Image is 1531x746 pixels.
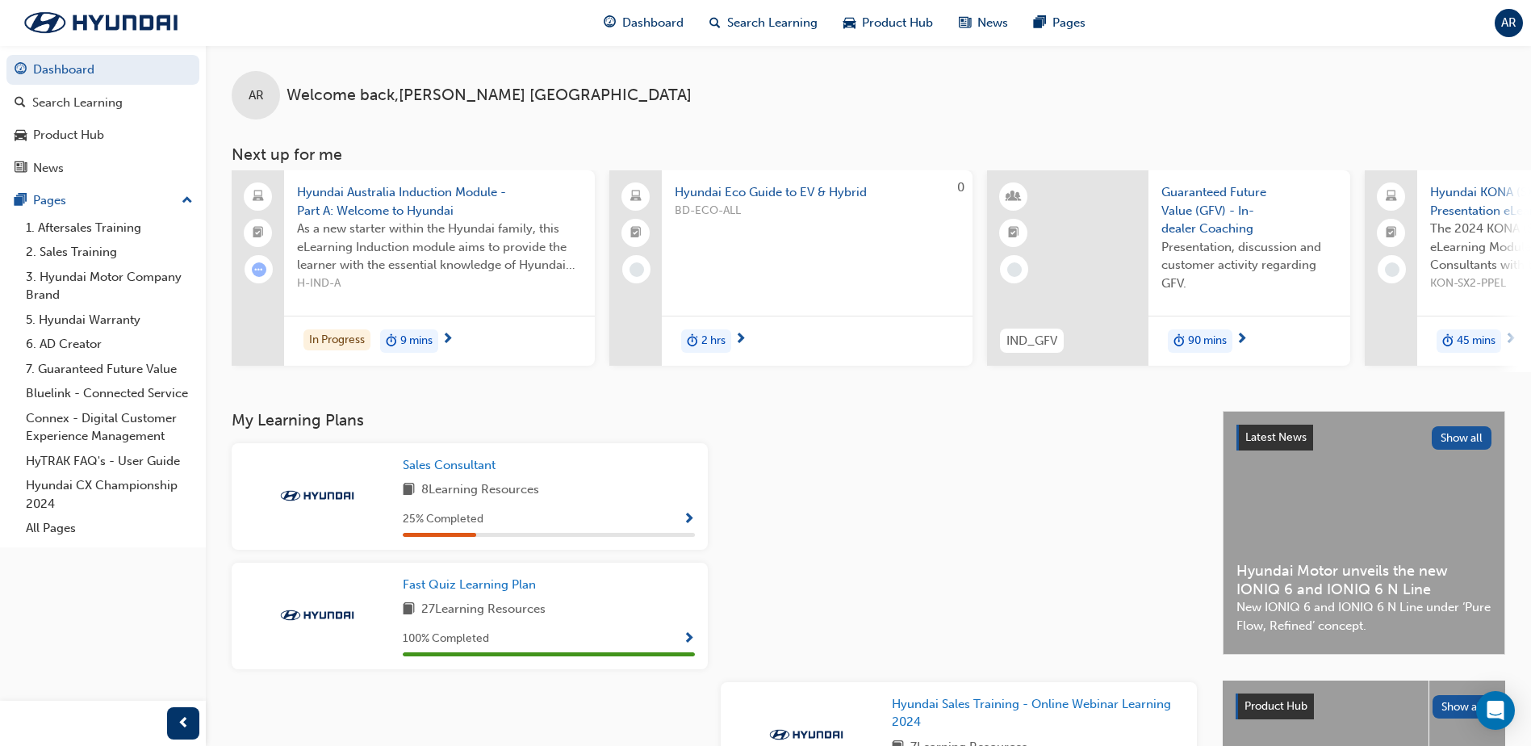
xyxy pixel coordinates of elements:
span: Fast Quiz Learning Plan [403,577,536,592]
a: Product Hub [6,120,199,150]
span: duration-icon [1442,331,1454,352]
a: Hyundai Australia Induction Module - Part A: Welcome to HyundaiAs a new starter within the Hyunda... [232,170,595,366]
div: Search Learning [32,94,123,112]
span: search-icon [709,13,721,33]
div: Pages [33,191,66,210]
a: Latest NewsShow allHyundai Motor unveils the new IONIQ 6 and IONIQ 6 N LineNew IONIQ 6 and IONIQ ... [1223,411,1505,655]
span: BD-ECO-ALL [675,202,960,220]
a: Dashboard [6,55,199,85]
span: IND_GFV [1006,332,1057,350]
a: Sales Consultant [403,456,502,475]
span: Sales Consultant [403,458,496,472]
span: Guaranteed Future Value (GFV) - In-dealer Coaching [1161,183,1337,238]
span: next-icon [1236,333,1248,347]
h3: Next up for me [206,145,1531,164]
span: Pages [1052,14,1086,32]
span: Latest News [1245,430,1307,444]
div: News [33,159,64,178]
span: New IONIQ 6 and IONIQ 6 N Line under ‘Pure Flow, Refined’ concept. [1236,598,1491,635]
span: 0 [957,180,964,195]
span: 9 mins [400,332,433,350]
span: booktick-icon [1386,223,1397,244]
a: guage-iconDashboard [591,6,696,40]
span: learningRecordVerb_NONE-icon [1385,262,1399,277]
span: AR [249,86,264,105]
button: Show all [1433,695,1493,719]
span: prev-icon [178,714,190,734]
span: Presentation, discussion and customer activity regarding GFV. [1161,238,1337,293]
span: search-icon [15,96,26,111]
span: 25 % Completed [403,510,483,529]
a: News [6,153,199,183]
span: car-icon [15,128,27,143]
span: Welcome back , [PERSON_NAME] [GEOGRAPHIC_DATA] [287,86,692,105]
span: duration-icon [386,331,397,352]
span: Hyundai Motor unveils the new IONIQ 6 and IONIQ 6 N Line [1236,562,1491,598]
span: duration-icon [687,331,698,352]
button: Show Progress [683,629,695,649]
span: pages-icon [15,194,27,208]
button: AR [1495,9,1523,37]
a: 7. Guaranteed Future Value [19,357,199,382]
a: Connex - Digital Customer Experience Management [19,406,199,449]
a: 3. Hyundai Motor Company Brand [19,265,199,308]
a: All Pages [19,516,199,541]
span: Hyundai Sales Training - Online Webinar Learning 2024 [892,697,1171,730]
a: 2. Sales Training [19,240,199,265]
button: Show Progress [683,509,695,530]
a: Latest NewsShow all [1236,425,1491,451]
img: Trak [273,607,362,623]
span: 8 Learning Resources [421,480,539,501]
a: search-iconSearch Learning [696,6,830,40]
span: 45 mins [1457,332,1495,350]
span: booktick-icon [253,223,264,244]
a: pages-iconPages [1021,6,1098,40]
a: Hyundai CX Championship 2024 [19,473,199,516]
span: car-icon [843,13,855,33]
span: next-icon [1504,333,1516,347]
span: 90 mins [1188,332,1227,350]
span: learningResourceType_INSTRUCTOR_LED-icon [1008,186,1019,207]
a: car-iconProduct Hub [830,6,946,40]
span: next-icon [441,333,454,347]
span: Search Learning [727,14,818,32]
span: news-icon [959,13,971,33]
span: As a new starter within the Hyundai family, this eLearning Induction module aims to provide the l... [297,220,582,275]
span: duration-icon [1173,331,1185,352]
button: DashboardSearch LearningProduct HubNews [6,52,199,186]
span: next-icon [734,333,747,347]
span: learningRecordVerb_NONE-icon [630,262,644,277]
span: 2 hrs [701,332,726,350]
span: Product Hub [1244,699,1307,713]
button: Show all [1432,426,1492,450]
a: HyTRAK FAQ's - User Guide [19,449,199,474]
a: IND_GFVGuaranteed Future Value (GFV) - In-dealer CoachingPresentation, discussion and customer ac... [987,170,1350,366]
span: guage-icon [604,13,616,33]
a: Bluelink - Connected Service [19,381,199,406]
a: 6. AD Creator [19,332,199,357]
a: Search Learning [6,88,199,118]
span: H-IND-A [297,275,582,293]
span: learningRecordVerb_NONE-icon [1007,262,1022,277]
span: news-icon [15,161,27,176]
span: Dashboard [622,14,684,32]
span: up-icon [182,191,193,212]
img: Trak [273,488,362,504]
div: In Progress [303,329,370,351]
span: 100 % Completed [403,630,489,648]
a: 1. Aftersales Training [19,216,199,241]
span: AR [1501,14,1516,32]
button: Pages [6,186,199,216]
span: pages-icon [1034,13,1046,33]
span: laptop-icon [253,186,264,207]
span: guage-icon [15,63,27,78]
span: Hyundai Eco Guide to EV & Hybrid [675,183,960,202]
a: Fast Quiz Learning Plan [403,576,542,594]
span: laptop-icon [1386,186,1397,207]
div: Product Hub [33,126,104,145]
div: Open Intercom Messenger [1476,691,1515,730]
span: Hyundai Australia Induction Module - Part A: Welcome to Hyundai [297,183,582,220]
span: booktick-icon [630,223,642,244]
span: booktick-icon [1008,223,1019,244]
img: Trak [8,6,194,40]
